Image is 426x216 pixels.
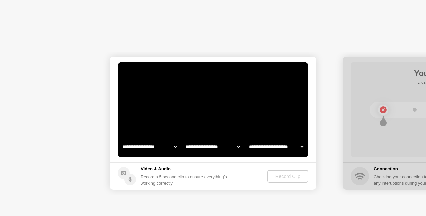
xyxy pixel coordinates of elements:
[184,140,241,153] select: Available speakers
[141,174,230,186] div: Record a 5 second clip to ensure everything’s working correctly
[270,174,306,179] div: Record Clip
[267,170,308,183] button: Record Clip
[248,140,305,153] select: Available microphones
[141,166,230,172] h5: Video & Audio
[121,140,178,153] select: Available cameras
